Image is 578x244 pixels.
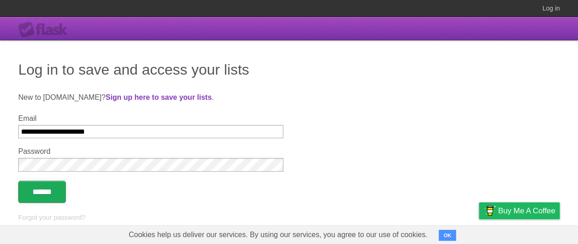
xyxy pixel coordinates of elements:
[479,202,560,219] a: Buy me a coffee
[18,114,283,123] label: Email
[483,203,496,218] img: Buy me a coffee
[439,230,456,241] button: OK
[18,59,560,81] h1: Log in to save and access your lists
[18,214,85,221] a: Forgot your password?
[18,22,73,38] div: Flask
[18,92,560,103] p: New to [DOMAIN_NAME]? .
[106,93,212,101] a: Sign up here to save your lists
[120,226,437,244] span: Cookies help us deliver our services. By using our services, you agree to our use of cookies.
[498,203,555,219] span: Buy me a coffee
[18,147,283,156] label: Password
